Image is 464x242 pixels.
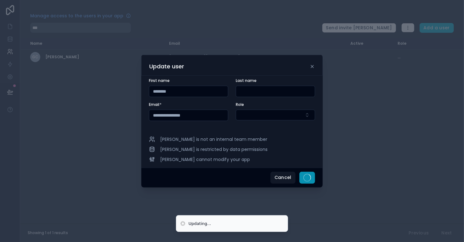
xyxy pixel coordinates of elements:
h3: Update user [149,63,184,70]
span: Role [236,102,244,107]
span: Last name [236,78,257,83]
span: [PERSON_NAME] cannot modify your app [160,156,250,163]
span: [PERSON_NAME] is not an internal team member [160,136,267,142]
button: Cancel [270,172,296,184]
span: [PERSON_NAME] is restricted by data permissions [160,146,268,153]
div: Updating... [189,221,211,227]
button: Select Button [236,110,315,120]
span: Email [149,102,159,107]
span: First name [149,78,170,83]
